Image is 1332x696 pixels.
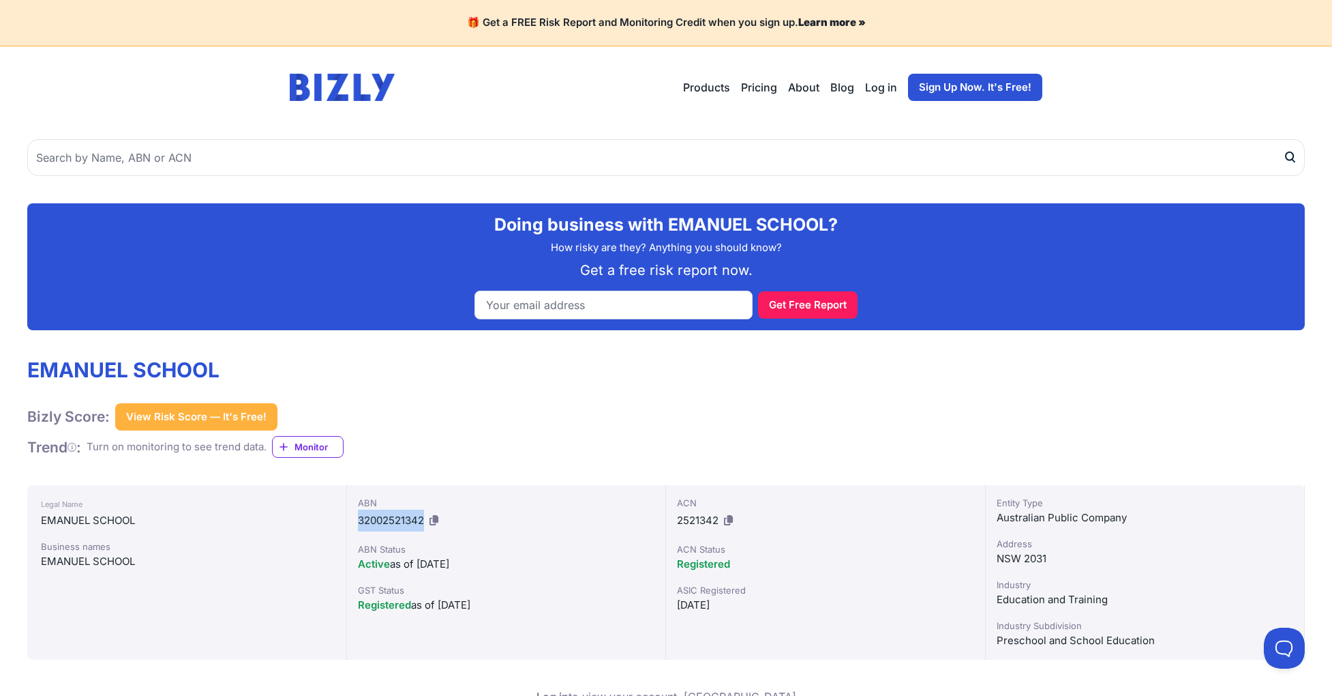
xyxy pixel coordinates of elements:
input: Search by Name, ABN or ACN [27,139,1305,176]
div: EMANUEL SCHOOL [41,553,333,570]
div: Business names [41,540,333,553]
a: Sign Up Now. It's Free! [908,74,1042,101]
a: Learn more » [798,16,866,29]
div: Entity Type [997,496,1294,510]
input: Your email address [474,291,753,319]
div: Industry Subdivision [997,619,1294,633]
div: Preschool and School Education [997,633,1294,649]
div: Australian Public Company [997,510,1294,526]
span: 2521342 [677,514,718,527]
div: [DATE] [677,597,974,613]
button: Get Free Report [758,291,858,319]
div: Address [997,537,1294,551]
a: Pricing [741,79,777,96]
div: ACN [677,496,974,510]
h4: 🎁 Get a FREE Risk Report and Monitoring Credit when you sign up. [16,16,1316,29]
h1: EMANUEL SCHOOL [27,358,344,382]
span: 32002521342 [358,514,424,527]
h2: Doing business with EMANUEL SCHOOL? [38,214,1294,235]
div: ABN Status [358,542,655,556]
h1: Trend : [27,438,81,456]
a: Log in [865,79,897,96]
div: as of [DATE] [358,556,655,572]
div: ASIC Registered [677,583,974,597]
button: View Risk Score — It's Free! [115,403,277,431]
div: NSW 2031 [997,551,1294,567]
a: Blog [830,79,854,96]
p: Get a free risk report now. [38,261,1294,280]
a: About [788,79,819,96]
a: Monitor [272,436,344,458]
div: ACN Status [677,542,974,556]
button: Products [683,79,730,96]
div: ABN [358,496,655,510]
div: Education and Training [997,592,1294,608]
div: EMANUEL SCHOOL [41,512,333,529]
div: Industry [997,578,1294,592]
iframe: Toggle Customer Support [1264,628,1305,669]
span: Registered [677,557,730,570]
div: GST Status [358,583,655,597]
h1: Bizly Score: [27,407,110,426]
div: Legal Name [41,496,333,512]
span: Monitor [294,440,343,454]
p: How risky are they? Anything you should know? [38,240,1294,256]
span: Registered [358,598,411,611]
div: as of [DATE] [358,597,655,613]
div: Turn on monitoring to see trend data. [87,439,267,455]
span: Active [358,557,390,570]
